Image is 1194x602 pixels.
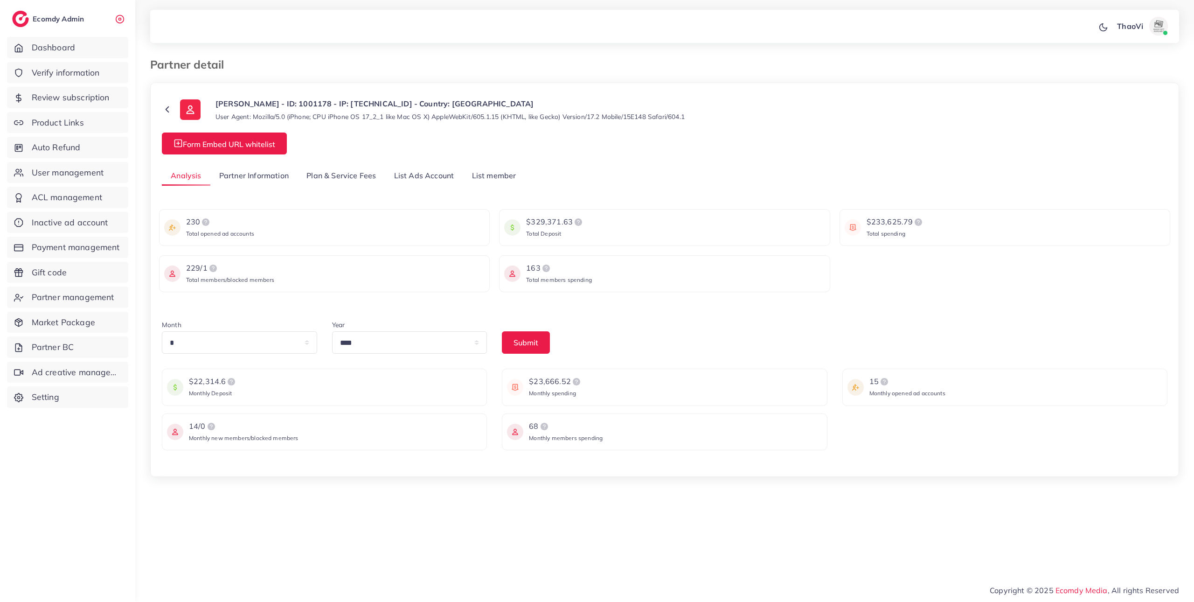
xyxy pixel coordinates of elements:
a: Review subscription [7,87,128,108]
span: Review subscription [32,91,110,104]
label: Year [332,320,345,329]
img: logo [539,421,550,432]
span: Monthly opened ad accounts [869,390,945,397]
a: Product Links [7,112,128,133]
button: Submit [502,331,550,354]
span: Monthly new members/blocked members [189,434,298,441]
a: Partner BC [7,336,128,358]
div: 229/1 [186,263,275,274]
button: Form Embed URL whitelist [162,133,287,154]
div: 15 [869,376,945,387]
span: Partner BC [32,341,74,353]
div: 163 [526,263,592,274]
a: ThaoViavatar [1112,17,1172,35]
a: Analysis [162,166,210,186]
span: Setting [32,391,59,403]
span: Total Deposit [526,230,561,237]
img: icon payment [504,263,521,285]
img: icon payment [845,217,861,238]
img: icon payment [507,376,523,398]
img: logo [879,376,890,387]
a: Verify information [7,62,128,84]
img: icon payment [167,421,183,443]
div: 68 [529,421,603,432]
span: Total members/blocked members [186,276,275,283]
a: Inactive ad account [7,212,128,233]
img: icon payment [164,217,180,238]
div: $329,371.63 [526,217,584,228]
a: Setting [7,386,128,408]
a: Plan & Service Fees [298,166,385,186]
span: Gift code [32,266,67,279]
img: logo [12,11,29,27]
span: Total opened ad accounts [186,230,254,237]
a: ACL management [7,187,128,208]
span: Total spending [867,230,905,237]
a: Dashboard [7,37,128,58]
a: Payment management [7,237,128,258]
span: Monthly spending [529,390,576,397]
a: Ad creative management [7,362,128,383]
img: icon payment [847,376,864,398]
img: logo [541,263,552,274]
label: Month [162,320,181,329]
h2: Ecomdy Admin [33,14,86,23]
a: logoEcomdy Admin [12,11,86,27]
span: Monthly Deposit [189,390,232,397]
span: Product Links [32,117,84,129]
a: Gift code [7,262,128,283]
span: Monthly members spending [529,434,603,441]
div: $22,314.6 [189,376,237,387]
span: User management [32,167,104,179]
span: ACL management [32,191,102,203]
img: icon payment [507,421,523,443]
a: List member [463,166,525,186]
img: icon payment [164,263,180,285]
a: Auto Refund [7,137,128,158]
img: logo [913,217,924,228]
a: Ecomdy Media [1055,586,1108,595]
span: Verify information [32,67,100,79]
img: logo [206,421,217,432]
img: avatar [1149,17,1168,35]
p: [PERSON_NAME] - ID: 1001178 - IP: [TECHNICAL_ID] - Country: [GEOGRAPHIC_DATA] [215,98,685,109]
div: $233,625.79 [867,217,924,228]
span: Market Package [32,316,95,329]
img: logo [573,217,584,228]
p: ThaoVi [1117,21,1143,32]
a: Partner Information [210,166,298,186]
h3: Partner detail [150,58,231,71]
img: logo [226,376,237,387]
a: List Ads Account [385,166,463,186]
span: Ad creative management [32,366,121,378]
span: Payment management [32,241,120,253]
span: Copyright © 2025 [990,585,1179,596]
span: Inactive ad account [32,217,108,229]
div: 14/0 [189,421,298,432]
a: Market Package [7,312,128,333]
div: 230 [186,217,254,228]
div: $23,666.52 [529,376,582,387]
img: icon payment [504,217,521,238]
span: Total members spending [526,276,592,283]
img: logo [208,263,219,274]
img: ic-user-info.36bf1079.svg [180,99,201,120]
img: logo [200,217,211,228]
a: Partner management [7,287,128,308]
span: , All rights Reserved [1108,585,1179,596]
span: Auto Refund [32,141,81,154]
img: logo [571,376,582,387]
span: Partner management [32,291,114,303]
img: icon payment [167,376,183,398]
span: Dashboard [32,42,75,54]
a: User management [7,162,128,183]
small: User Agent: Mozilla/5.0 (iPhone; CPU iPhone OS 17_2_1 like Mac OS X) AppleWebKit/605.1.15 (KHTML,... [215,112,685,121]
